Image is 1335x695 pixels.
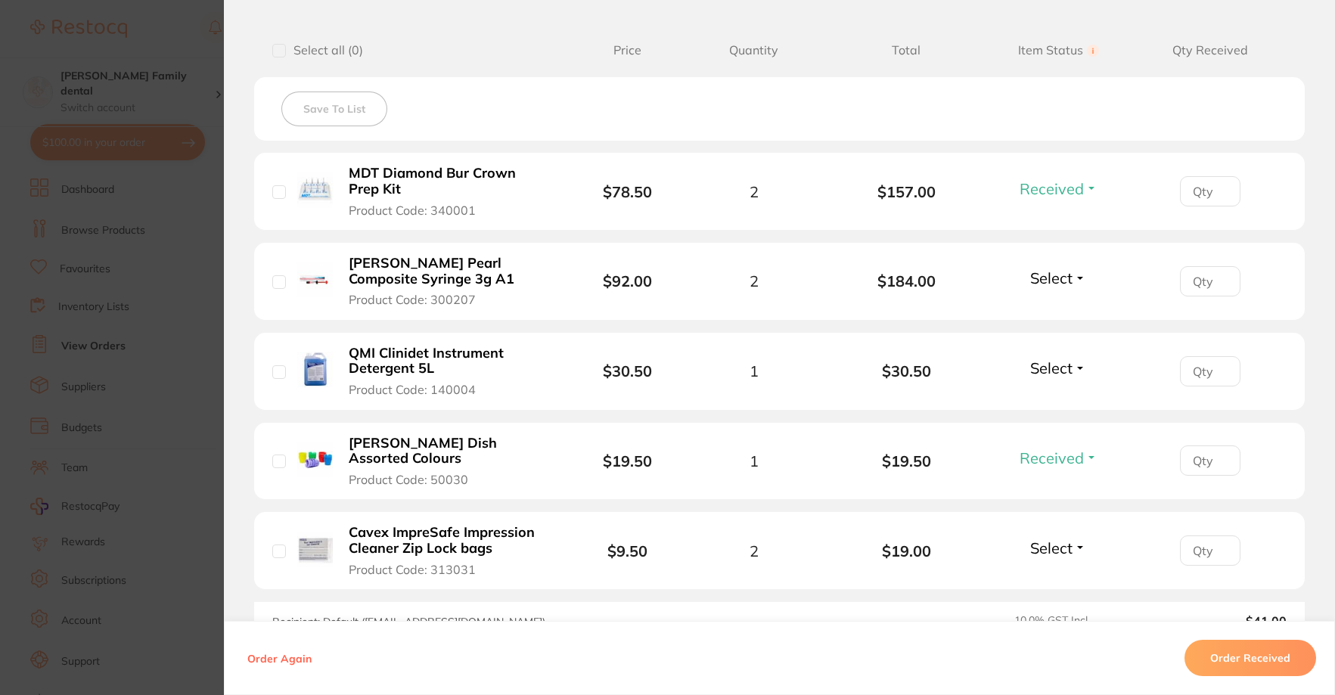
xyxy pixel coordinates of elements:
[349,346,549,377] b: QMI Clinidet Instrument Detergent 5L
[750,542,759,560] span: 2
[297,262,333,297] img: Kulzer Venus Pearl Composite Syringe 3g A1
[576,43,678,57] span: Price
[983,43,1135,57] span: Item Status
[23,32,280,82] div: message notification from Restocq, 2m ago. It has been 14 days since you have started your Restoc...
[1014,614,1144,628] span: 10.0 % GST Incl.
[750,183,759,200] span: 2
[1030,358,1073,377] span: Select
[607,541,647,560] b: $9.50
[1180,266,1240,296] input: Qty
[297,442,333,477] img: Ongard Dappen Dish Assorted Colours
[750,452,759,470] span: 1
[830,43,983,57] span: Total
[349,436,549,467] b: [PERSON_NAME] Dish Assorted Colours
[1015,179,1102,198] button: Received
[297,352,333,387] img: QMI Clinidet Instrument Detergent 5L
[34,45,58,70] img: Profile image for Restocq
[349,166,549,197] b: MDT Diamond Bur Crown Prep Kit
[272,615,545,628] span: Recipient: Default ( [EMAIL_ADDRESS][DOMAIN_NAME] )
[1026,268,1091,287] button: Select
[830,452,983,470] b: $19.50
[349,383,476,396] span: Product Code: 140004
[1020,448,1084,467] span: Received
[344,165,554,218] button: MDT Diamond Bur Crown Prep Kit Product Code: 340001
[66,44,259,131] span: It has been 14 days since you have started your Restocq journey. We wanted to do a check in and s...
[349,525,549,556] b: Cavex ImpreSafe Impression Cleaner Zip Lock bags
[281,92,387,126] button: Save To List
[349,256,549,287] b: [PERSON_NAME] Pearl Composite Syringe 3g A1
[603,361,652,380] b: $30.50
[1180,356,1240,386] input: Qty
[66,58,261,72] p: Message from Restocq, sent 2m ago
[297,172,333,208] img: MDT Diamond Bur Crown Prep Kit
[1026,358,1091,377] button: Select
[1135,43,1287,57] span: Qty Received
[344,524,554,577] button: Cavex ImpreSafe Impression Cleaner Zip Lock bags Product Code: 313031
[349,473,468,486] span: Product Code: 50030
[344,255,554,308] button: [PERSON_NAME] Pearl Composite Syringe 3g A1 Product Code: 300207
[243,651,316,665] button: Order Again
[1020,179,1084,198] span: Received
[344,435,554,488] button: [PERSON_NAME] Dish Assorted Colours Product Code: 50030
[349,203,476,217] span: Product Code: 340001
[603,271,652,290] b: $92.00
[1030,538,1073,557] span: Select
[1180,445,1240,476] input: Qty
[1156,614,1287,628] output: $41.00
[1026,538,1091,557] button: Select
[830,362,983,380] b: $30.50
[349,293,476,306] span: Product Code: 300207
[603,451,652,470] b: $19.50
[830,272,983,290] b: $184.00
[1030,268,1073,287] span: Select
[830,542,983,560] b: $19.00
[678,43,830,57] span: Quantity
[750,362,759,380] span: 1
[344,345,554,398] button: QMI Clinidet Instrument Detergent 5L Product Code: 140004
[286,43,363,57] span: Select all ( 0 )
[349,563,476,576] span: Product Code: 313031
[1184,640,1316,676] button: Order Received
[750,272,759,290] span: 2
[603,182,652,201] b: $78.50
[1180,535,1240,566] input: Qty
[830,183,983,200] b: $157.00
[1015,448,1102,467] button: Received
[1180,176,1240,206] input: Qty
[297,532,333,567] img: Cavex ImpreSafe Impression Cleaner Zip Lock bags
